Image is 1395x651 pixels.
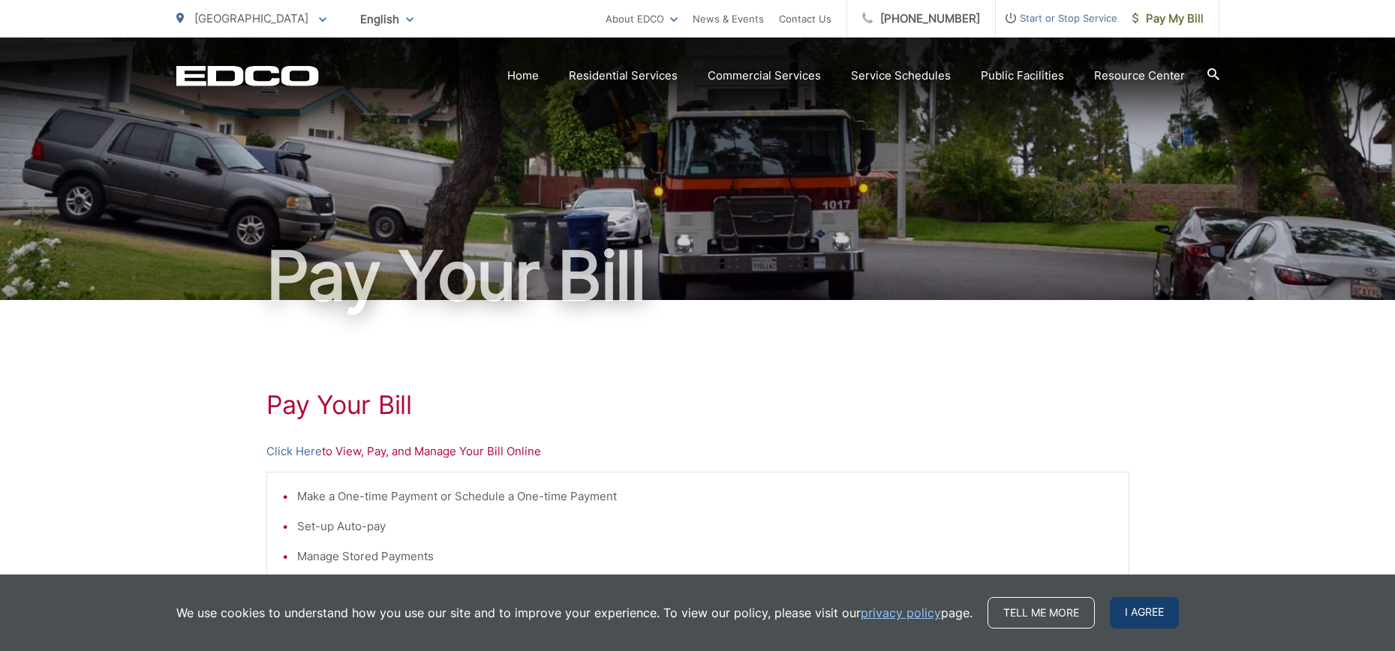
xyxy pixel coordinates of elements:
a: Home [507,67,539,85]
a: Residential Services [569,67,678,85]
span: Pay My Bill [1132,10,1204,28]
a: EDCD logo. Return to the homepage. [176,65,319,86]
span: I agree [1110,597,1179,628]
a: About EDCO [606,10,678,28]
a: Tell me more [988,597,1095,628]
a: Contact Us [779,10,831,28]
a: Resource Center [1094,67,1185,85]
span: English [349,6,425,32]
a: Public Facilities [981,67,1064,85]
li: Make a One-time Payment or Schedule a One-time Payment [297,487,1114,505]
li: Manage Stored Payments [297,547,1114,565]
p: We use cookies to understand how you use our site and to improve your experience. To view our pol... [176,604,973,622]
a: privacy policy [861,604,941,622]
a: Service Schedules [851,67,951,85]
h1: Pay Your Bill [266,390,1129,420]
a: Click Here [266,442,322,460]
h1: Pay Your Bill [176,238,1219,313]
a: News & Events [693,10,764,28]
li: Set-up Auto-pay [297,517,1114,535]
p: to View, Pay, and Manage Your Bill Online [266,442,1129,460]
span: [GEOGRAPHIC_DATA] [194,11,308,25]
a: Commercial Services [708,67,821,85]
